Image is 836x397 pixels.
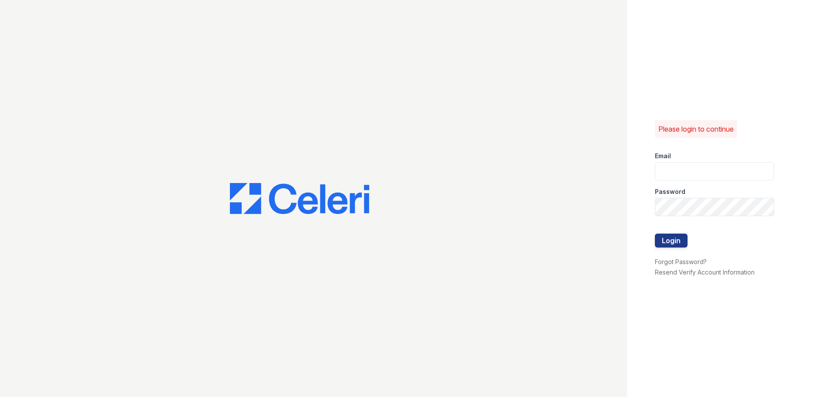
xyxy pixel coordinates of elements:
label: Password [655,187,685,196]
label: Email [655,152,671,160]
img: CE_Logo_Blue-a8612792a0a2168367f1c8372b55b34899dd931a85d93a1a3d3e32e68fde9ad4.png [230,183,369,214]
p: Please login to continue [658,124,734,134]
a: Forgot Password? [655,258,707,265]
button: Login [655,234,688,248]
a: Resend Verify Account Information [655,268,755,276]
